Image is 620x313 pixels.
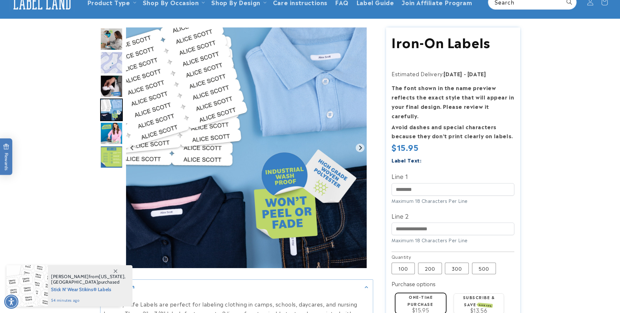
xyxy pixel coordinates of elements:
[418,263,442,274] label: 200
[478,303,493,308] span: SAVE 15%
[3,143,9,170] span: Rewards
[4,295,18,309] div: Accessibility Menu
[392,84,514,119] strong: The font shown in the name preview reflects the exact style that will appear in your final design...
[472,263,496,274] label: 500
[51,279,98,285] span: [GEOGRAPHIC_DATA]
[51,297,126,303] span: 54 minutes ago
[100,28,123,50] div: Go to slide 6
[392,171,514,181] label: Line 1
[468,70,486,78] strong: [DATE]
[100,146,123,168] div: Go to slide 11
[392,280,436,287] label: Purchase options
[463,294,495,307] label: Subscribe & save
[392,237,514,244] div: Maximum 18 Characters Per Line
[100,280,373,294] summary: Description
[100,122,123,145] img: Iron-On Labels - Label Land
[128,143,137,152] button: Previous slide
[392,263,415,274] label: 100
[51,274,126,285] span: from , purchased
[51,274,89,279] span: [PERSON_NAME]
[100,122,123,145] div: Go to slide 10
[100,51,123,74] img: Iron-On Labels - Label Land
[464,70,466,78] strong: -
[392,197,514,204] div: Maximum 18 Characters Per Line
[392,69,514,78] p: Estimated Delivery:
[392,254,412,260] legend: Quantity
[444,70,462,78] strong: [DATE]
[392,211,514,221] label: Line 2
[407,294,433,307] label: One-time purchase
[392,33,514,50] h1: Iron-On Labels
[356,143,364,152] button: Next slide
[100,99,123,121] img: Iron-On Labels - Label Land
[100,99,123,121] div: Go to slide 9
[392,141,419,153] span: $15.95
[100,75,123,98] img: Iron-On Labels - Label Land
[445,263,469,274] label: 300
[100,28,123,50] img: Iron-On Labels - Label Land
[51,285,126,293] span: Stick N' Wear Stikins® Labels
[99,274,124,279] span: [US_STATE]
[100,51,123,74] div: Go to slide 7
[392,156,422,164] label: Label Text:
[100,75,123,98] div: Go to slide 8
[392,123,513,140] strong: Avoid dashes and special characters because they don’t print clearly on labels.
[100,146,123,168] img: Iron-On Labels - Label Land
